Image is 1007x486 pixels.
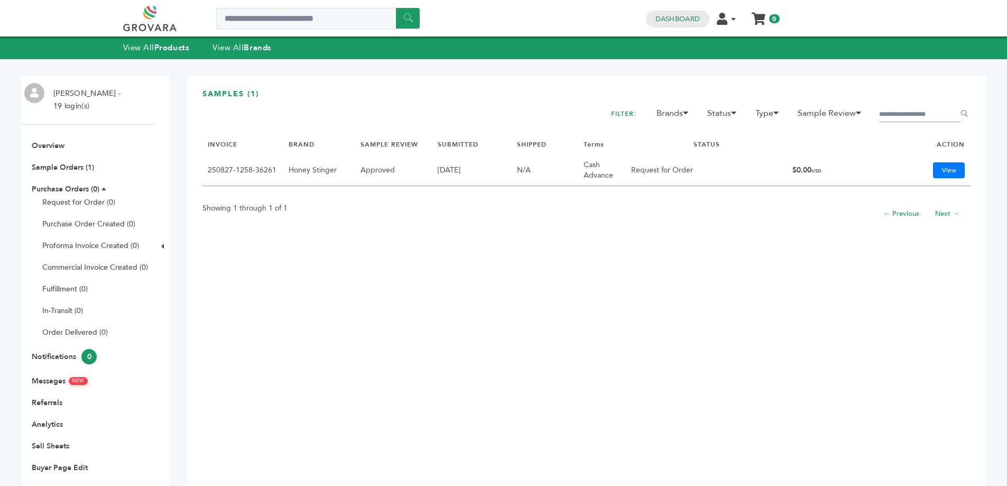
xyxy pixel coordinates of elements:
[933,162,965,178] a: View
[42,241,139,251] a: Proforma Invoice Created (0)
[42,327,108,337] a: Order Delivered (0)
[32,441,69,451] a: Sell Sheets
[512,154,578,186] td: N/A
[213,42,272,53] a: View AllBrands
[578,154,626,186] td: Cash Advance
[792,107,873,125] li: Sample Review
[517,140,547,149] a: SHIPPED
[32,419,63,429] a: Analytics
[32,463,88,473] a: Buyer Page Edit
[611,107,636,121] h2: FILTER:
[883,209,919,218] a: ← Previous
[702,107,748,125] li: Status
[42,262,148,272] a: Commercial Invoice Created (0)
[626,135,787,154] th: STATUS
[655,14,700,24] a: Dashboard
[584,140,604,149] a: Terms
[361,140,418,149] a: SAMPLE REVIEW
[208,140,237,149] a: INVOICE
[289,140,315,149] a: BRAND
[787,154,875,186] td: $0.00
[69,377,88,385] span: NEW
[123,42,190,53] a: View AllProducts
[752,10,764,21] a: My Cart
[42,306,83,316] a: In-Transit (0)
[24,83,44,103] img: profile.png
[432,154,512,186] td: [DATE]
[283,154,355,186] td: Honey Stinger
[42,284,88,294] a: Fulfillment (0)
[32,398,62,408] a: Referrals
[769,14,779,23] span: 0
[244,42,271,53] strong: Brands
[935,209,959,218] a: Next →
[32,352,97,362] a: Notifications0
[42,197,115,207] a: Request for Order (0)
[208,165,276,175] a: 250827-1258-36261
[81,349,97,364] span: 0
[48,87,123,113] li: [PERSON_NAME] - 19 login(s)
[202,202,288,215] p: Showing 1 through 1 of 1
[811,168,821,174] span: USD
[154,42,189,53] strong: Products
[32,141,64,151] a: Overview
[876,135,970,154] th: ACTION
[750,107,790,125] li: Type
[202,89,970,107] h3: SAMPLES (1)
[32,184,99,194] a: Purchase Orders (0)
[42,219,135,229] a: Purchase Order Created (0)
[32,376,88,386] a: MessagesNEW
[438,140,478,149] a: SUBMITTED
[626,154,787,186] td: Request for Order
[651,107,700,125] li: Brands
[216,8,420,29] input: Search a product or brand...
[879,107,960,122] input: Filter by keywords
[355,154,432,186] td: Approved
[32,162,94,172] a: Sample Orders (1)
